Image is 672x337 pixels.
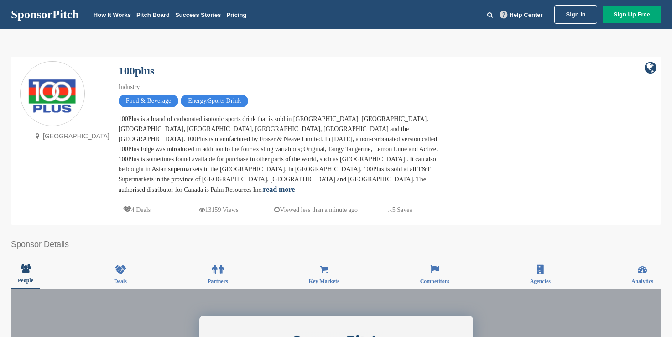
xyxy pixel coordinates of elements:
[11,9,79,21] a: SponsorPitch
[94,11,131,18] a: How It Works
[420,279,449,284] span: Competitors
[274,204,358,216] p: Viewed less than a minute ago
[603,6,661,23] a: Sign Up Free
[181,95,248,107] span: Energy/Sports Drink
[263,185,295,193] a: read more
[119,65,155,77] a: 100plus
[631,279,653,284] span: Analytics
[208,279,228,284] span: Partners
[21,62,84,126] img: Sponsorpitch & 100plus
[119,95,179,107] span: Food & Beverage
[175,11,221,18] a: Success Stories
[119,82,438,92] div: Industry
[309,279,339,284] span: Key Markets
[123,204,151,216] p: 4 Deals
[119,114,438,195] div: 100Plus is a brand of carbonated isotonic sports drink that is sold in [GEOGRAPHIC_DATA], [GEOGRA...
[554,5,597,24] a: Sign In
[498,10,545,20] a: Help Center
[645,61,656,75] a: company link
[18,278,33,283] span: People
[388,204,412,216] p: 5 Saves
[226,11,246,18] a: Pricing
[114,279,127,284] span: Deals
[136,11,170,18] a: Pitch Board
[199,204,239,216] p: 13159 Views
[31,131,109,142] p: [GEOGRAPHIC_DATA]
[11,238,661,251] h2: Sponsor Details
[530,279,551,284] span: Agencies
